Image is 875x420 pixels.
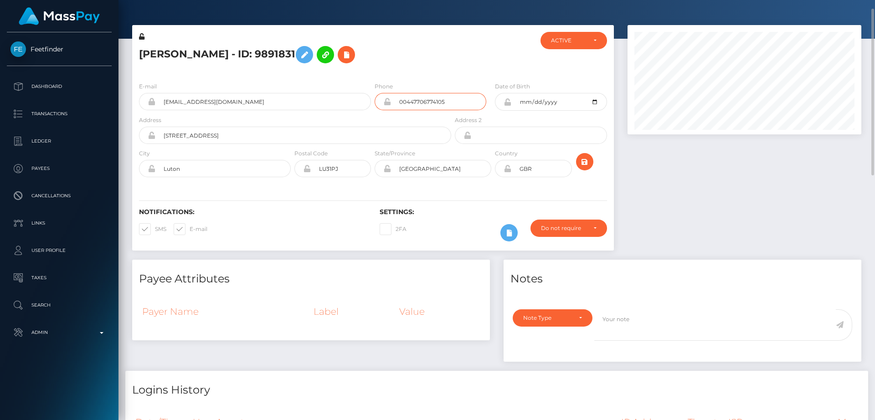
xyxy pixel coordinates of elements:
[375,149,415,158] label: State/Province
[139,41,446,68] h5: [PERSON_NAME] - ID: 9891831
[7,212,112,235] a: Links
[530,220,607,237] button: Do not require
[174,223,207,235] label: E-mail
[139,82,157,91] label: E-mail
[10,162,108,175] p: Payees
[396,299,483,324] th: Value
[294,149,328,158] label: Postal Code
[139,149,150,158] label: City
[540,32,607,49] button: ACTIVE
[7,102,112,125] a: Transactions
[380,208,607,216] h6: Settings:
[523,314,571,322] div: Note Type
[495,82,530,91] label: Date of Birth
[10,244,108,257] p: User Profile
[380,223,407,235] label: 2FA
[7,157,112,180] a: Payees
[7,75,112,98] a: Dashboard
[7,184,112,207] a: Cancellations
[139,223,166,235] label: SMS
[10,80,108,93] p: Dashboard
[495,149,518,158] label: Country
[7,239,112,262] a: User Profile
[455,116,482,124] label: Address 2
[10,107,108,121] p: Transactions
[139,271,483,287] h4: Payee Attributes
[10,326,108,339] p: Admin
[10,134,108,148] p: Ledger
[139,208,366,216] h6: Notifications:
[10,271,108,285] p: Taxes
[510,271,854,287] h4: Notes
[10,189,108,203] p: Cancellations
[375,82,393,91] label: Phone
[551,37,586,44] div: ACTIVE
[139,299,310,324] th: Payer Name
[7,266,112,289] a: Taxes
[7,321,112,344] a: Admin
[513,309,592,327] button: Note Type
[10,41,26,57] img: Feetfinder
[19,7,100,25] img: MassPay Logo
[139,116,161,124] label: Address
[541,225,586,232] div: Do not require
[10,216,108,230] p: Links
[132,382,861,398] h4: Logins History
[310,299,396,324] th: Label
[7,45,112,53] span: Feetfinder
[7,294,112,317] a: Search
[7,130,112,153] a: Ledger
[10,298,108,312] p: Search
